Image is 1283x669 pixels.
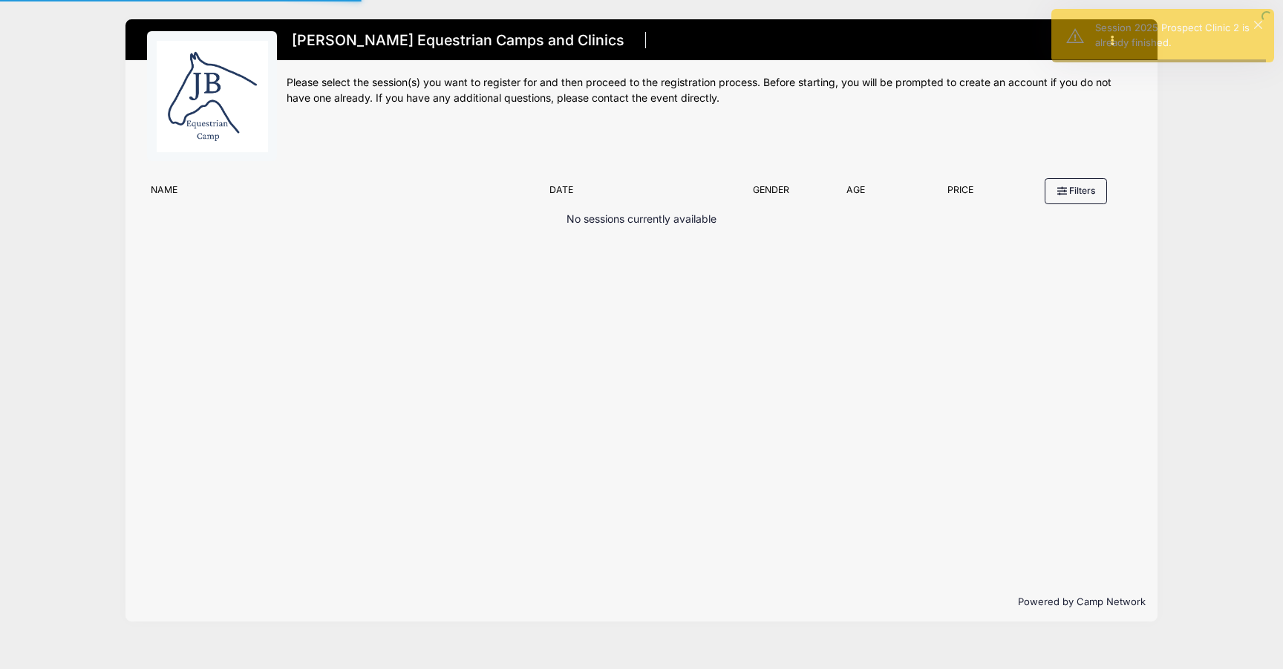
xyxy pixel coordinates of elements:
[567,212,716,227] p: No sessions currently available
[137,595,1146,610] p: Powered by Camp Network
[731,183,811,204] div: Gender
[1095,21,1262,50] div: Session 2025 Prospect Clinic 2 is already finished.
[1254,21,1262,29] button: ×
[143,183,541,204] div: Name
[542,183,731,204] div: Date
[287,27,629,53] h1: [PERSON_NAME] Equestrian Camps and Clinics
[1045,178,1107,203] button: Filters
[157,41,268,152] img: logo
[287,75,1136,106] div: Please select the session(s) you want to register for and then proceed to the registration proces...
[901,183,1020,204] div: Price
[811,183,901,204] div: Age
